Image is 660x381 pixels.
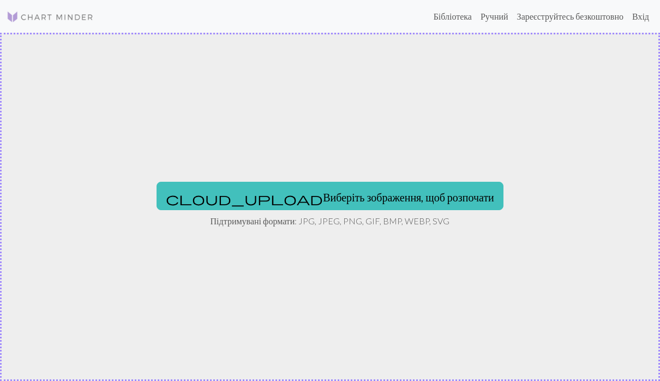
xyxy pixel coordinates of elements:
button: Виберіть зображення, щоб розпочати [157,182,503,210]
font: Вхід [632,11,649,21]
span: cloud_upload [166,191,323,206]
font: Бібліотека [434,11,472,21]
font: Підтримувані формати: JPG, JPEG, PNG, GIF, BMP, WEBP, SVG [211,216,450,226]
font: Ручний [481,11,508,21]
img: Логотип [7,10,94,23]
font: Зареєструйтесь безкоштовно [517,11,623,21]
a: Зареєструйтесь безкоштовно [513,5,628,27]
a: Бібліотека [429,5,476,27]
a: Вхід [628,5,653,27]
a: Ручний [476,5,513,27]
font: Виберіть зображення, щоб розпочати [323,190,494,204]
